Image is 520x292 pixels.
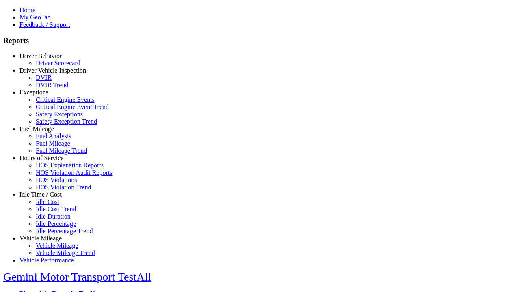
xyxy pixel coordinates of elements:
[36,147,87,154] a: Fuel Mileage Trend
[36,176,77,183] a: HOS Violations
[36,198,59,205] a: Idle Cost
[19,6,35,13] a: Home
[36,184,91,191] a: HOS Violation Trend
[36,169,113,176] a: HOS Violation Audit Reports
[19,155,63,161] a: Hours of Service
[36,162,104,169] a: HOS Explanation Reports
[36,82,68,88] a: DVIR Trend
[3,36,517,45] h3: Reports
[36,220,76,227] a: Idle Percentage
[3,271,151,283] a: Gemini Motor Transport TestAll
[19,52,62,59] a: Driver Behavior
[19,89,48,96] a: Exceptions
[36,74,52,81] a: DVIR
[36,111,83,118] a: Safety Exceptions
[36,133,71,140] a: Fuel Analysis
[19,67,86,74] a: Driver Vehicle Inspection
[36,213,71,220] a: Idle Duration
[36,118,97,125] a: Safety Exception Trend
[19,14,51,21] a: My GeoTab
[36,206,76,213] a: Idle Cost Trend
[36,96,95,103] a: Critical Engine Events
[19,125,54,132] a: Fuel Mileage
[36,228,93,234] a: Idle Percentage Trend
[19,21,70,28] a: Feedback / Support
[36,249,95,256] a: Vehicle Mileage Trend
[36,60,80,67] a: Driver Scorecard
[19,235,62,242] a: Vehicle Mileage
[36,242,78,249] a: Vehicle Mileage
[19,191,62,198] a: Idle Time / Cost
[36,103,109,110] a: Critical Engine Event Trend
[36,140,70,147] a: Fuel Mileage
[19,257,74,264] a: Vehicle Performance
